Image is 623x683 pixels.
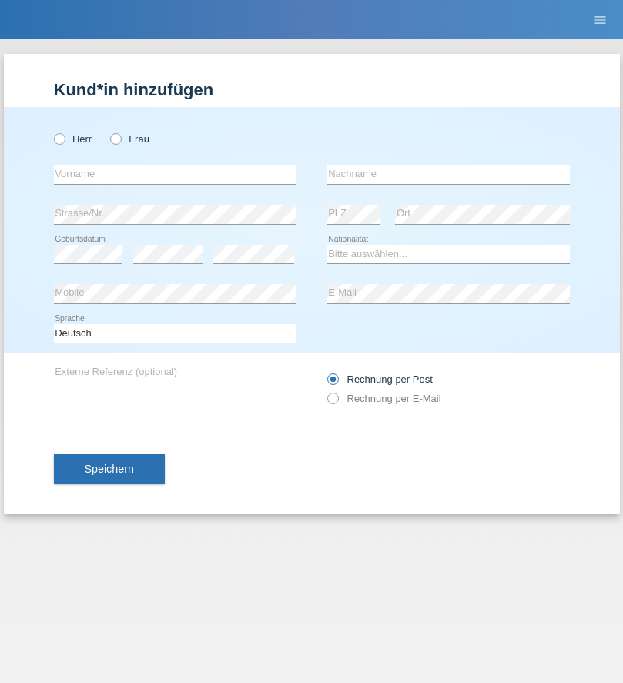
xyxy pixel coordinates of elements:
[54,133,92,145] label: Herr
[54,454,165,484] button: Speichern
[327,373,433,385] label: Rechnung per Post
[327,373,337,393] input: Rechnung per Post
[584,15,615,24] a: menu
[327,393,441,404] label: Rechnung per E-Mail
[592,12,608,28] i: menu
[327,393,337,412] input: Rechnung per E-Mail
[54,133,64,143] input: Herr
[110,133,120,143] input: Frau
[110,133,149,145] label: Frau
[54,80,570,99] h1: Kund*in hinzufügen
[85,463,134,475] span: Speichern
